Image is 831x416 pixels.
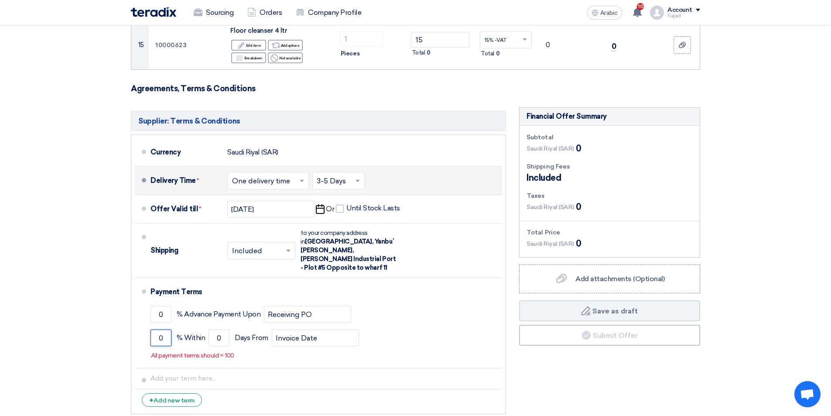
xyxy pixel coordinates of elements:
a: Orders [240,3,289,22]
input: payment-term-2 [272,330,359,346]
font: Edit item [246,43,261,48]
font: Payment Terms [150,288,202,296]
font: Supplier: Terms & Conditions [138,117,240,125]
font: Saudi Riyal (SAR) [227,148,278,156]
font: 0 [496,50,500,57]
ng-select: VAT [480,31,532,48]
img: profile_test.png [650,6,664,20]
font: Currency [150,148,181,156]
font: Company Profile [308,8,361,17]
font: Pieces [341,50,359,57]
font: Not available [279,56,301,60]
input: RFQ_STEP1.ITEMS.2.AMOUNT_TITLE [340,31,383,47]
input: yyyy-mm-dd [227,201,315,217]
input: payment-term-2 [209,330,229,346]
font: 15 [138,41,144,49]
font: Total [412,49,425,56]
input: payment-term-1 [150,306,171,323]
font: Saudi Riyal (SAR) [527,145,574,152]
font: Delivery Time [150,176,196,185]
font: % Advance Payment Upon [177,310,260,318]
font: Financial Offer Summary [527,112,607,120]
font: Orders [260,8,282,17]
font: Submit Offer [593,331,638,340]
font: Days From [235,333,268,342]
font: Agreements, Terms & Conditions [131,84,256,93]
div: Open chat [794,381,821,407]
font: Subtotal [527,134,554,141]
font: Saudi Riyal (SAR) [527,203,574,211]
font: Add options [281,43,300,48]
font: Total [481,50,494,57]
font: 0 [576,143,581,154]
input: payment-term-2 [264,306,351,323]
font: Until Stock Lasts [346,204,400,212]
font: Add new term [154,397,195,404]
font: Add attachments (Optional) [575,275,665,283]
font: 0 [576,238,581,249]
font: Shipping Fees [527,163,570,170]
font: % Within [177,333,205,342]
font: Saudi Riyal (SAR) [527,240,574,248]
input: Add your term here... [150,370,499,387]
font: Offer Valid till [150,205,198,213]
a: Sourcing [187,3,240,22]
font: 10000623 [156,41,186,49]
font: Total Price [527,229,560,236]
font: + [149,396,154,405]
font: Save as draft [592,307,638,315]
font: 0 [612,42,616,51]
font: Floor cleanser 4 ltr [230,27,287,34]
font: Or [326,205,334,213]
input: Unit Price [411,32,470,48]
font: Shipping [150,246,178,254]
font: to your company address in [301,229,368,245]
font: All payment terms should = 100 [151,352,234,359]
font: 0 [546,41,550,49]
font: Included [527,172,561,183]
font: [GEOGRAPHIC_DATA], Yanbu` [PERSON_NAME], [PERSON_NAME] Industrial Port - Plot #5 Opposite to whar... [301,238,396,272]
font: 0 [576,202,581,212]
button: Submit Offer [519,325,700,346]
button: Arabic [587,6,622,20]
font: 0 [427,49,431,56]
font: Sourcing [206,8,233,17]
font: Taxes [527,192,545,199]
font: Account [667,6,692,14]
font: Sajad [667,13,681,19]
button: Save as draft [519,300,700,321]
font: Breakdown [244,56,263,60]
img: Teradix logo [131,7,176,17]
input: payment-term-2 [150,330,171,346]
font: Arabic [600,9,618,17]
font: 10 [638,3,643,10]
